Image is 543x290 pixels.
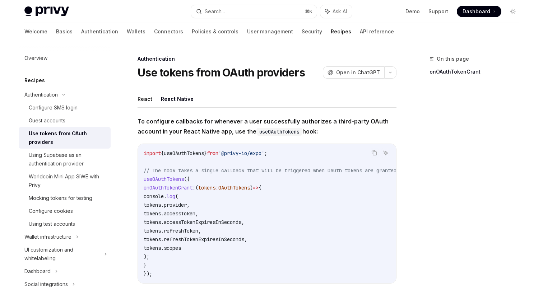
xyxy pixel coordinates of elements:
a: onOAuthTokenGrant [430,66,524,78]
a: Configure SMS login [19,101,111,114]
a: Guest accounts [19,114,111,127]
a: API reference [360,23,394,40]
div: Worldcoin Mini App SIWE with Privy [29,172,106,190]
span: useOAuthTokens [164,150,204,156]
span: import [144,150,161,156]
span: }); [144,271,152,277]
span: // The hook takes a single callback that will be triggered when OAuth tokens are granted [144,167,396,174]
span: => [253,184,259,191]
span: } [144,262,147,268]
a: Mocking tokens for testing [19,192,111,205]
div: Dashboard [24,267,51,276]
span: Ask AI [333,8,347,15]
img: light logo [24,6,69,17]
span: ( [175,193,178,200]
h5: Recipes [24,76,45,85]
span: Open in ChatGPT [336,69,380,76]
div: Social integrations [24,280,68,289]
span: tokens [144,219,161,225]
span: . [161,245,164,251]
span: } [204,150,207,156]
span: ; [264,150,267,156]
span: useOAuthTokens [144,176,184,182]
span: : [215,184,218,191]
div: Wallet infrastructure [24,233,71,241]
div: Mocking tokens for testing [29,194,92,202]
div: Configure SMS login [29,103,78,112]
div: Using test accounts [29,220,75,228]
span: scopes [164,245,181,251]
span: accessTokenExpiresInSeconds [164,219,241,225]
div: Configure cookies [29,207,73,215]
h1: Use tokens from OAuth providers [138,66,305,79]
span: console [144,193,164,200]
span: , [195,210,198,217]
a: Overview [19,52,111,65]
span: ) [250,184,253,191]
a: Use tokens from OAuth providers [19,127,111,149]
span: ( [195,184,198,191]
span: { [161,150,164,156]
a: Security [302,23,322,40]
div: Use tokens from OAuth providers [29,129,106,146]
button: Toggle dark mode [507,6,519,17]
button: React [138,90,152,107]
span: tokens [144,228,161,234]
button: Search...⌘K [191,5,317,18]
span: tokens [144,245,161,251]
strong: To configure callbacks for whenever a user successfully authorizes a third-party OAuth account in... [138,118,389,135]
a: User management [247,23,293,40]
div: UI customization and whitelabeling [24,245,100,263]
a: Using Supabase as an authentication provider [19,149,111,170]
span: accessToken [164,210,195,217]
span: , [187,202,190,208]
span: : [192,184,195,191]
a: Support [428,8,448,15]
span: { [259,184,261,191]
span: , [244,236,247,243]
span: OAuthTokens [218,184,250,191]
div: Overview [24,54,47,62]
button: Ask AI [320,5,352,18]
span: '@privy-io/expo' [218,150,264,156]
span: . [161,202,164,208]
span: ); [144,253,149,260]
span: ({ [184,176,190,182]
span: . [161,236,164,243]
div: Guest accounts [29,116,65,125]
a: Recipes [331,23,351,40]
span: provider [164,202,187,208]
span: from [207,150,218,156]
button: Open in ChatGPT [323,66,384,79]
span: ⌘ K [305,9,312,14]
span: . [161,210,164,217]
a: Dashboard [457,6,501,17]
span: tokens [144,202,161,208]
span: refreshToken [164,228,198,234]
div: Using Supabase as an authentication provider [29,151,106,168]
span: log [167,193,175,200]
button: Ask AI [381,148,390,158]
span: tokens [198,184,215,191]
span: . [161,219,164,225]
a: Policies & controls [192,23,238,40]
button: React Native [161,90,194,107]
span: tokens [144,210,161,217]
span: On this page [437,55,469,63]
a: Authentication [81,23,118,40]
div: Authentication [138,55,396,62]
button: Copy the contents from the code block [370,148,379,158]
div: Authentication [24,90,58,99]
span: . [161,228,164,234]
a: Wallets [127,23,145,40]
span: Dashboard [463,8,490,15]
a: Using test accounts [19,217,111,230]
span: . [164,193,167,200]
span: , [241,219,244,225]
span: tokens [144,236,161,243]
a: Welcome [24,23,47,40]
span: refreshTokenExpiresInSeconds [164,236,244,243]
a: Demo [405,8,420,15]
span: onOAuthTokenGrant [144,184,192,191]
a: Connectors [154,23,183,40]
